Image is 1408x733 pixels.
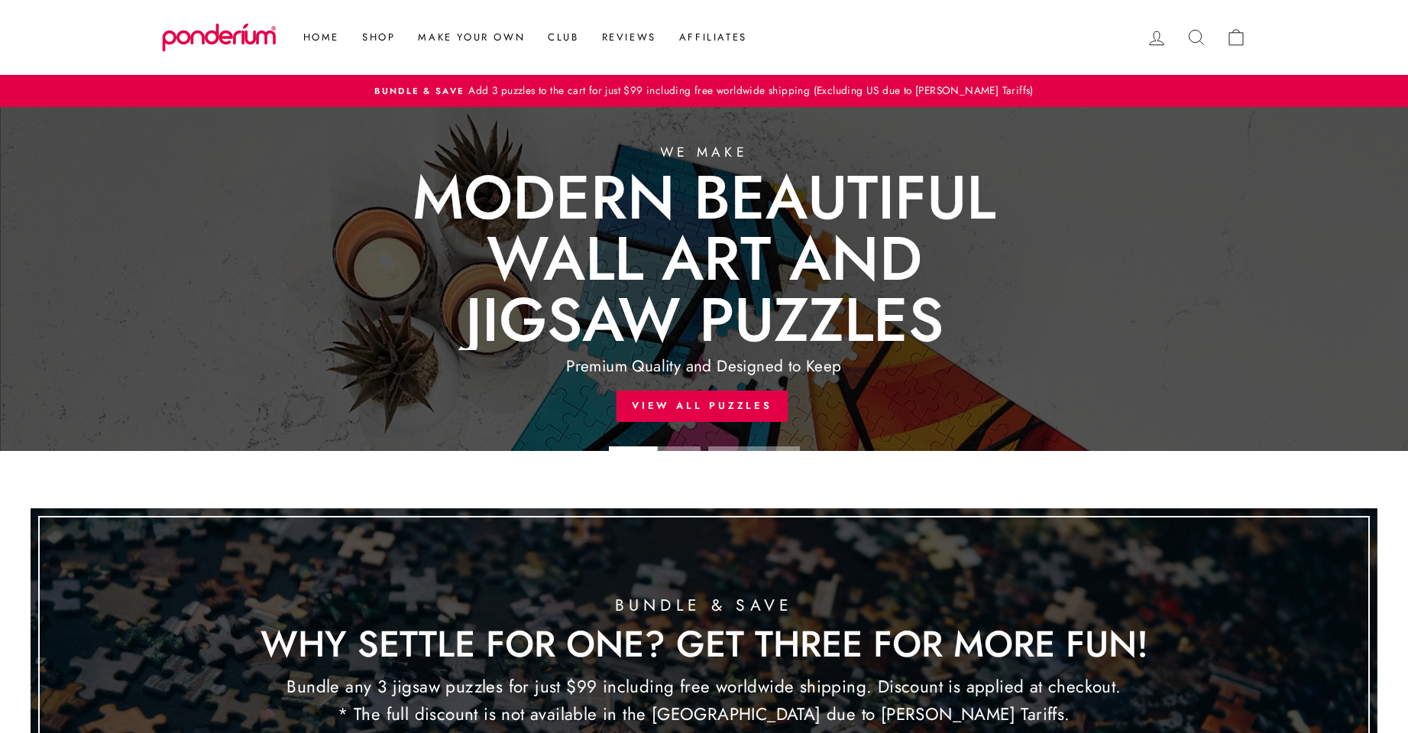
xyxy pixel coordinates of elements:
[609,446,701,451] li: Page dot 1
[284,24,759,51] ul: Primary
[162,23,277,52] img: Ponderium
[708,446,800,451] li: Page dot 2
[351,24,406,51] a: Shop
[536,24,590,51] a: Club
[261,596,1148,615] div: Bundle & Save
[374,85,464,97] span: Bundle & Save
[406,24,536,51] a: Make Your Own
[292,24,351,51] a: Home
[464,83,1033,98] span: Add 3 puzzles to the cart for just $99 including free worldwide shipping (Excluding US due to [PE...
[261,673,1148,728] div: Bundle any 3 jigsaw puzzles for just $99 including free worldwide shipping. Discount is applied a...
[261,624,1148,664] div: Why Settle for One? Get Three for More Fun!
[591,24,668,51] a: Reviews
[668,24,759,51] a: Affiliates
[166,83,1243,99] a: Bundle & SaveAdd 3 puzzles to the cart for just $99 including free worldwide shipping (Excluding ...
[566,354,841,379] div: Premium Quality and Designed to Keep
[617,391,788,421] a: View All Puzzles
[413,167,995,350] div: Modern Beautiful Wall art and Jigsaw Puzzles
[660,141,748,163] div: We make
